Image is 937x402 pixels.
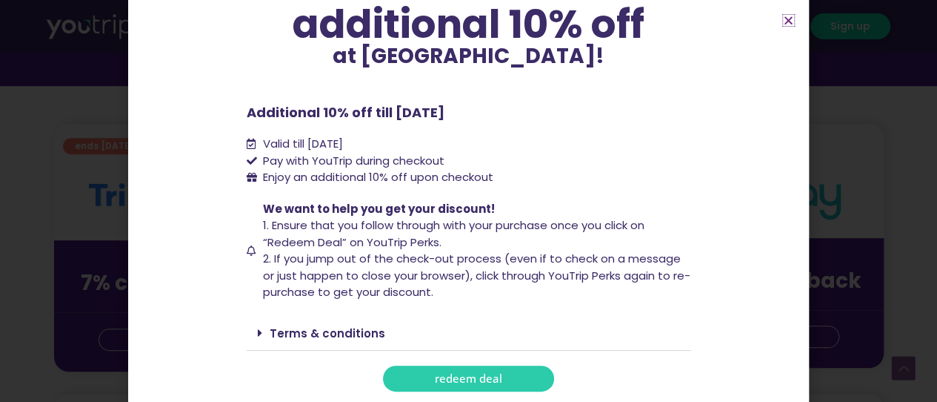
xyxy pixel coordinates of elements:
span: 1. Ensure that you follow through with your purchase once you click on “Redeem Deal” on YouTrip P... [263,217,644,250]
div: additional 10% off [247,3,691,46]
p: at [GEOGRAPHIC_DATA]! [247,46,691,67]
span: 2. If you jump out of the check-out process (even if to check on a message or just happen to clos... [263,251,690,300]
a: Terms & conditions [270,326,385,341]
span: redeem deal [435,373,502,384]
span: Enjoy an additional 10% off upon checkout [263,169,493,185]
span: Valid till [DATE] [259,136,343,153]
div: Terms & conditions [247,316,691,351]
a: Close [783,15,794,26]
span: We want to help you get your discount! [263,201,495,217]
p: Additional 10% off till [DATE] [247,102,691,122]
a: redeem deal [383,366,554,392]
span: Pay with YouTrip during checkout [259,153,444,170]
